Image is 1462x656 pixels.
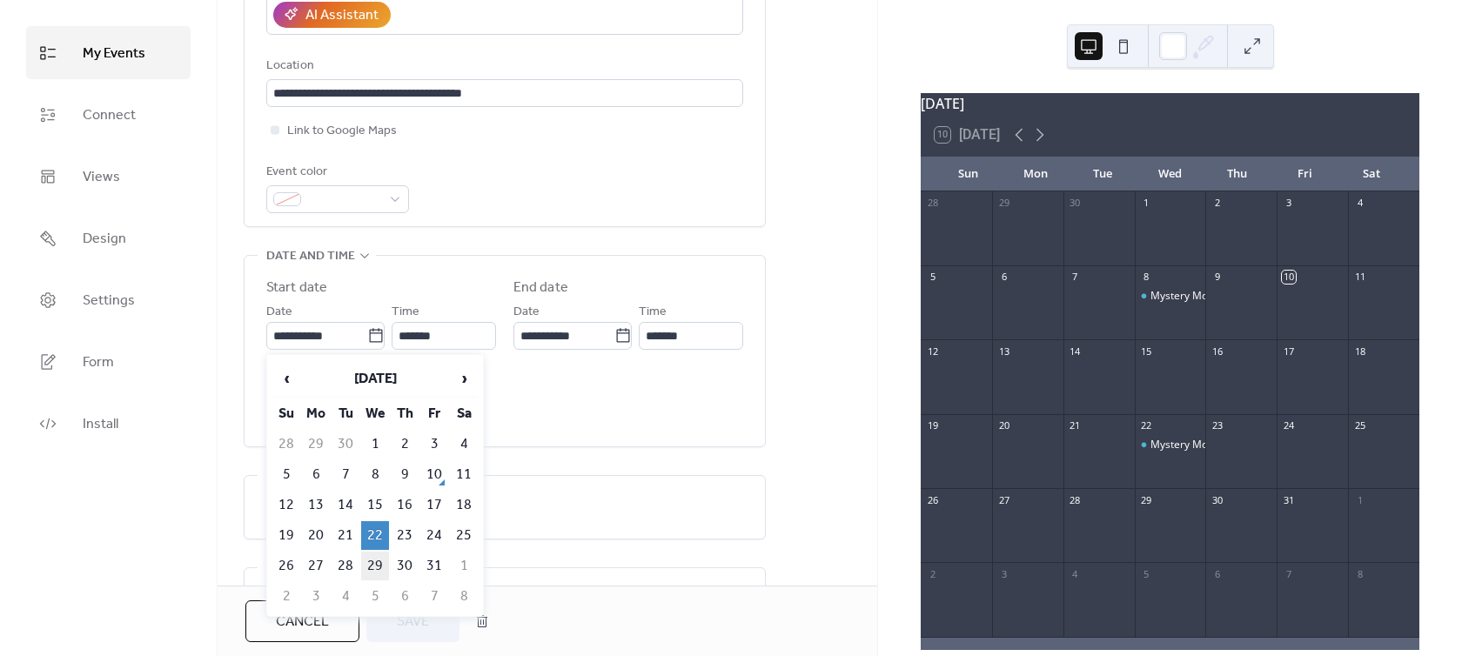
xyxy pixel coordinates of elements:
[302,360,448,398] th: [DATE]
[1070,157,1137,191] div: Tue
[83,287,135,314] span: Settings
[451,361,477,396] span: ›
[1353,271,1366,284] div: 11
[302,491,330,519] td: 13
[513,302,540,323] span: Date
[361,399,389,428] th: We
[83,349,114,376] span: Form
[1069,567,1082,580] div: 4
[450,430,478,459] td: 4
[273,361,299,396] span: ‹
[997,493,1010,506] div: 27
[361,582,389,611] td: 5
[266,162,406,183] div: Event color
[332,552,359,580] td: 28
[83,164,120,191] span: Views
[1140,567,1153,580] div: 5
[287,121,397,142] span: Link to Google Maps
[391,552,419,580] td: 30
[272,582,300,611] td: 2
[272,491,300,519] td: 12
[266,56,740,77] div: Location
[332,460,359,489] td: 7
[1271,157,1338,191] div: Fri
[391,582,419,611] td: 6
[450,552,478,580] td: 1
[1211,567,1224,580] div: 6
[420,430,448,459] td: 3
[302,399,330,428] th: Mo
[26,150,191,203] a: Views
[1135,289,1206,304] div: Mystery Mox Box Opening
[332,399,359,428] th: Tu
[276,612,329,633] span: Cancel
[1282,419,1295,432] div: 24
[1140,271,1153,284] div: 8
[450,582,478,611] td: 8
[332,491,359,519] td: 14
[1211,197,1224,210] div: 2
[926,419,939,432] div: 19
[1140,197,1153,210] div: 1
[926,493,939,506] div: 26
[420,521,448,550] td: 24
[926,567,939,580] div: 2
[26,211,191,264] a: Design
[450,521,478,550] td: 25
[926,197,939,210] div: 28
[1137,157,1204,191] div: Wed
[266,278,327,298] div: Start date
[997,345,1010,358] div: 13
[450,460,478,489] td: 11
[1002,157,1069,191] div: Mon
[1353,419,1366,432] div: 25
[926,345,939,358] div: 12
[1140,493,1153,506] div: 29
[361,491,389,519] td: 15
[245,600,359,642] a: Cancel
[420,399,448,428] th: Fr
[921,93,1419,114] div: [DATE]
[83,225,126,252] span: Design
[302,552,330,580] td: 27
[1150,289,1278,304] div: Mystery Mox Box Opening
[450,399,478,428] th: Sa
[83,102,136,129] span: Connect
[302,430,330,459] td: 29
[1135,438,1206,452] div: Mystery Mox Box Opening
[272,552,300,580] td: 26
[392,302,419,323] span: Time
[266,246,355,267] span: Date and time
[272,430,300,459] td: 28
[450,491,478,519] td: 18
[83,40,145,67] span: My Events
[1282,271,1295,284] div: 10
[26,335,191,388] a: Form
[272,460,300,489] td: 5
[302,460,330,489] td: 6
[83,411,118,438] span: Install
[361,460,389,489] td: 8
[1211,493,1224,506] div: 30
[420,491,448,519] td: 17
[305,5,379,26] div: AI Assistant
[391,430,419,459] td: 2
[391,491,419,519] td: 16
[513,278,568,298] div: End date
[997,419,1010,432] div: 20
[302,521,330,550] td: 20
[332,582,359,611] td: 4
[26,397,191,450] a: Install
[926,271,939,284] div: 5
[1069,493,1082,506] div: 28
[997,197,1010,210] div: 29
[361,552,389,580] td: 29
[1338,157,1405,191] div: Sat
[997,567,1010,580] div: 3
[1211,345,1224,358] div: 16
[420,552,448,580] td: 31
[361,521,389,550] td: 22
[26,26,191,79] a: My Events
[1204,157,1271,191] div: Thu
[391,460,419,489] td: 9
